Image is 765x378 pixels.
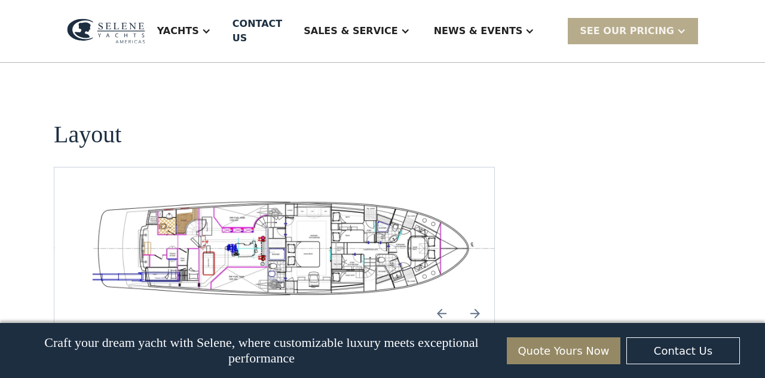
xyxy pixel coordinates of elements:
div: Yachts [145,7,223,55]
div: Contact US [232,17,282,45]
p: Craft your dream yacht with Selene, where customizable luxury meets exceptional performance [25,335,498,366]
a: Contact Us [626,337,740,364]
div: Yachts [157,24,199,38]
div: SEE Our Pricing [580,24,674,38]
div: News & EVENTS [434,24,523,38]
div: SEE Our Pricing [568,18,698,44]
img: logo [67,19,145,44]
img: icon [461,299,489,328]
a: Previous slide [427,299,456,328]
a: Quote Yours Now [507,337,620,364]
div: 3 / 3 [82,196,503,299]
img: icon [427,299,456,328]
div: Sales & Service [304,24,397,38]
div: Sales & Service [292,7,421,55]
h2: Layout [54,121,121,148]
div: News & EVENTS [422,7,547,55]
a: open lightbox [82,196,503,299]
a: Next slide [461,299,489,328]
